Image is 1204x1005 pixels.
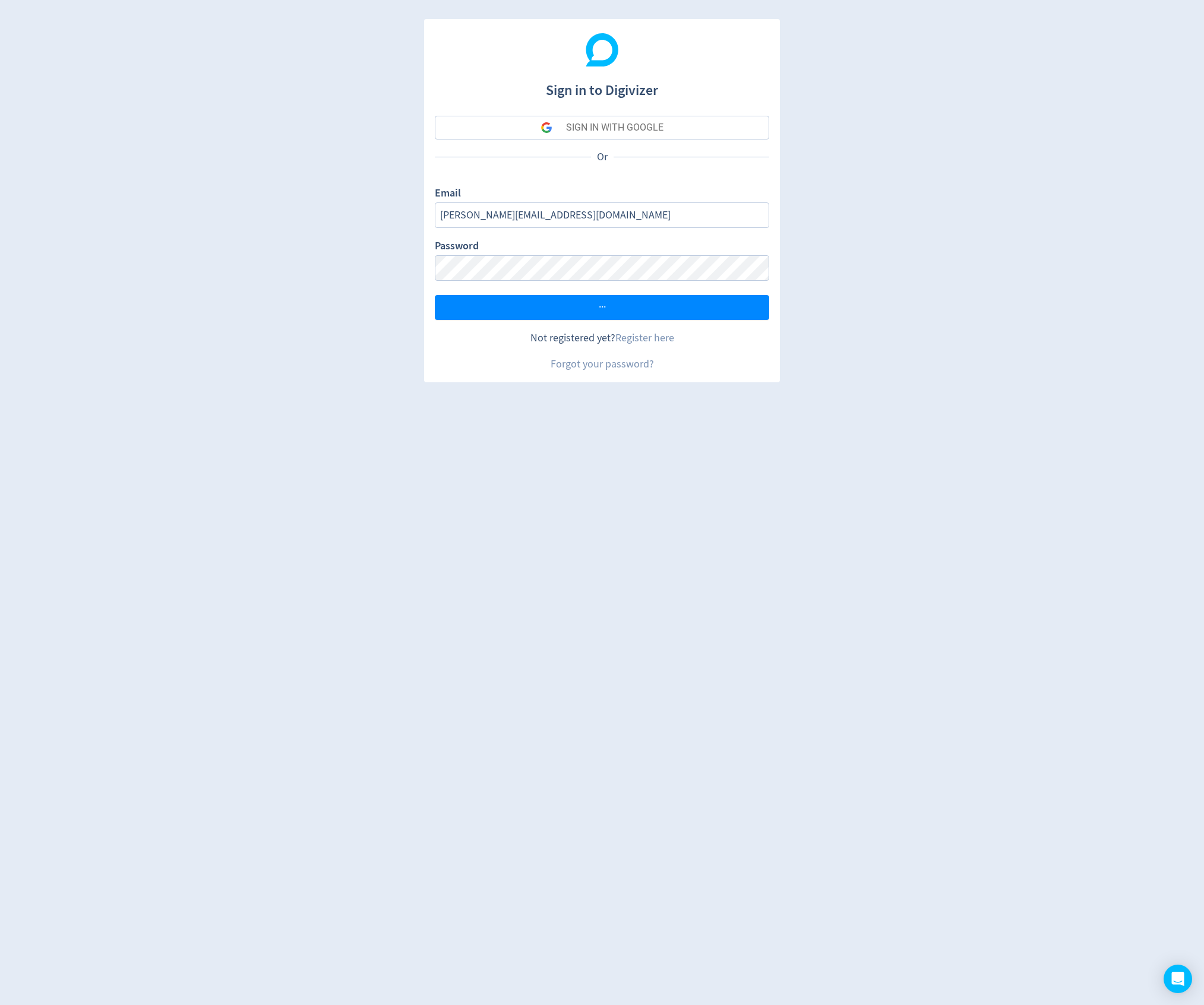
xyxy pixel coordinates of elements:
span: · [603,302,606,313]
span: · [601,302,603,313]
label: Email [435,186,461,202]
div: SIGN IN WITH GOOGLE [566,116,663,140]
div: Not registered yet? [435,331,769,345]
p: Or [591,150,614,164]
a: Register here [615,331,674,345]
img: Digivizer Logo [586,33,619,66]
a: Forgot your password? [551,357,654,371]
h1: Sign in to Digivizer [435,70,769,101]
keeper-lock: Open Keeper Popup [750,261,764,275]
button: SIGN IN WITH GOOGLE [435,116,769,140]
label: Password [435,239,479,255]
span: · [599,302,601,313]
button: ··· [435,295,769,320]
div: Open Intercom Messenger [1164,965,1192,993]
